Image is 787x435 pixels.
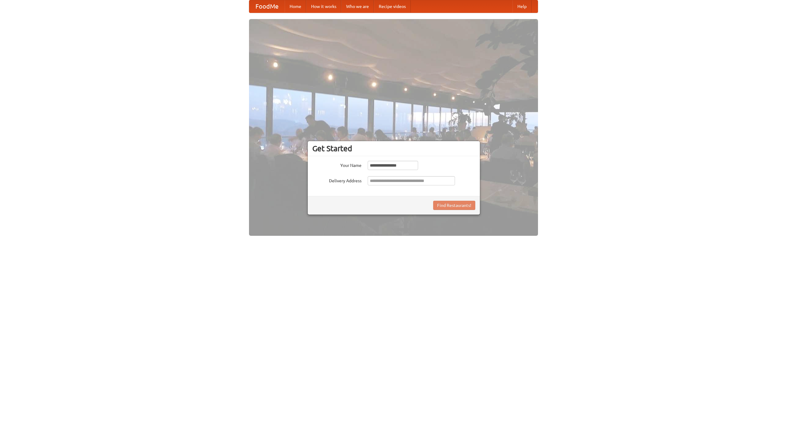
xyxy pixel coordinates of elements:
a: FoodMe [249,0,285,13]
a: Who we are [341,0,374,13]
h3: Get Started [312,144,475,153]
a: Home [285,0,306,13]
label: Your Name [312,161,362,168]
a: Recipe videos [374,0,411,13]
a: How it works [306,0,341,13]
button: Find Restaurants! [433,201,475,210]
a: Help [512,0,532,13]
label: Delivery Address [312,176,362,184]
